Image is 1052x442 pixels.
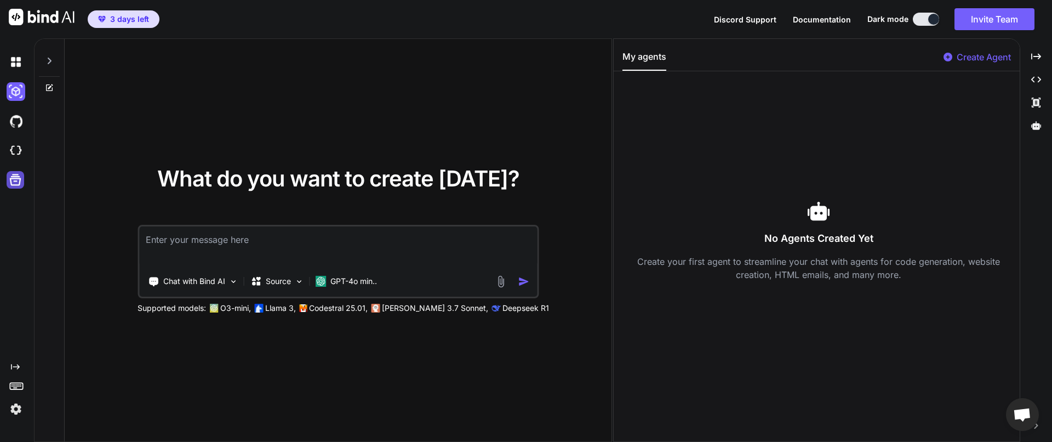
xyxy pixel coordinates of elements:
p: Create Agent [957,50,1011,64]
img: GPT-4 [209,304,218,313]
h3: No Agents Created Yet [622,231,1015,246]
button: Documentation [793,14,851,25]
p: Chat with Bind AI [163,276,225,287]
img: GPT-4o mini [315,276,326,287]
img: icon [518,276,529,287]
img: darkAi-studio [7,82,25,101]
span: Discord Support [714,15,776,24]
p: O3-mini, [220,303,251,314]
p: GPT-4o min.. [330,276,377,287]
span: Dark mode [867,14,908,25]
img: settings [7,400,25,418]
button: Discord Support [714,14,776,25]
p: Deepseek R1 [502,303,549,314]
img: claude [371,304,380,313]
img: githubDark [7,112,25,131]
img: Pick Tools [228,277,238,286]
span: Documentation [793,15,851,24]
img: cloudideIcon [7,141,25,160]
img: darkChat [7,53,25,71]
button: My agents [622,50,666,71]
img: premium [98,16,106,22]
img: Llama2 [254,304,263,313]
p: Source [266,276,291,287]
img: attachment [494,275,507,288]
p: [PERSON_NAME] 3.7 Sonnet, [382,303,488,314]
div: Open chat [1006,398,1039,431]
img: Mistral-AI [299,304,307,312]
button: Invite Team [954,8,1034,30]
img: claude [491,304,500,313]
p: Codestral 25.01, [309,303,368,314]
p: Llama 3, [265,303,296,314]
img: Pick Models [294,277,304,286]
img: Bind AI [9,9,75,25]
button: premium3 days left [88,10,159,28]
span: 3 days left [110,14,149,25]
p: Supported models: [138,303,206,314]
span: What do you want to create [DATE]? [157,165,519,192]
p: Create your first agent to streamline your chat with agents for code generation, website creation... [622,255,1015,281]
